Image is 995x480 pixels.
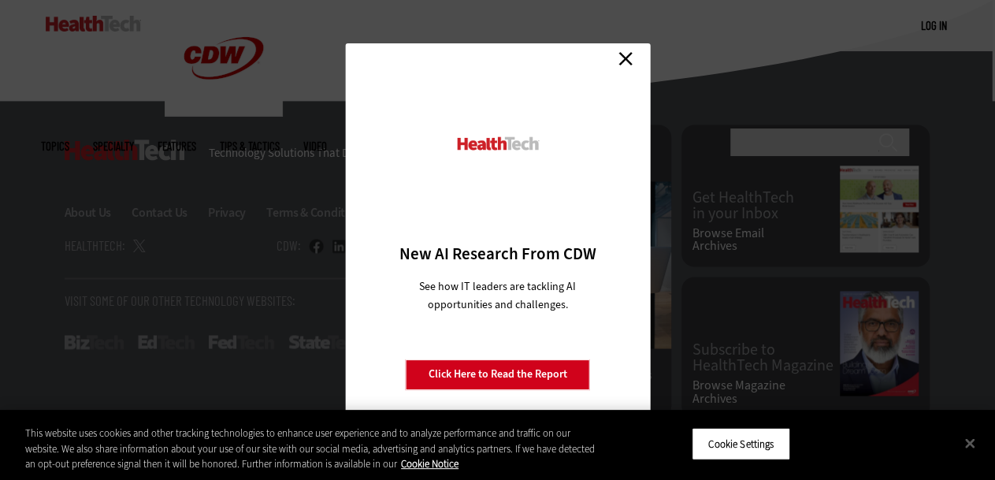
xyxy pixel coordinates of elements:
[401,457,459,471] a: More information about your privacy
[692,427,790,460] button: Cookie Settings
[406,359,590,389] a: Click Here to Read the Report
[455,136,540,152] img: HealthTech_0.png
[952,426,987,460] button: Close
[614,47,637,71] a: Close
[25,426,597,472] div: This website uses cookies and other tracking technologies to enhance user experience and to analy...
[373,243,622,265] h3: New AI Research From CDW
[400,277,595,314] p: See how IT leaders are tackling AI opportunities and challenges.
